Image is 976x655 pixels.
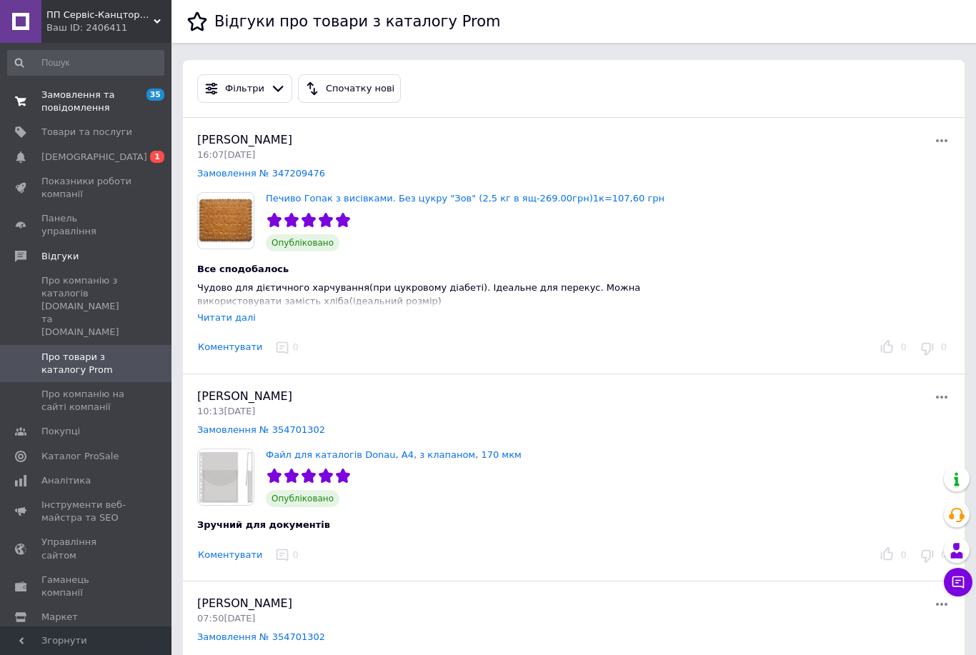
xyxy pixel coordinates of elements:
[41,126,132,139] span: Товари та послуги
[266,234,339,251] span: Опубліковано
[197,596,292,610] span: [PERSON_NAME]
[197,389,292,403] span: [PERSON_NAME]
[197,74,292,103] button: Фільтри
[41,425,80,438] span: Покупці
[41,89,132,114] span: Замовлення та повідомлення
[197,149,255,160] span: 16:07[DATE]
[298,74,401,103] button: Спочатку нові
[146,89,164,101] span: 35
[198,449,254,505] img: Файл для каталогів Donau, А4, з клапаном, 170 мкм
[197,548,263,563] button: Коментувати
[197,631,325,642] a: Замовлення № 354701302
[41,274,132,339] span: Про компанію з каталогів [DOMAIN_NAME] та [DOMAIN_NAME]
[266,193,664,204] a: Печиво Гопак з висівками. Без цукру "Зов" (2,5 кг в ящ-269.00грн)1к=107,60 грн
[41,388,132,414] span: Про компанію на сайті компанії
[41,250,79,263] span: Відгуки
[46,9,154,21] span: ПП Сервіс-Канцторг - всі товари для офісу з одних рук
[7,50,164,76] input: Пошук
[323,81,397,96] div: Спочатку нові
[197,312,256,323] div: Читати далі
[41,212,132,238] span: Панель управління
[266,490,339,507] span: Опубліковано
[41,499,132,524] span: Інструменти веб-майстра та SEO
[41,351,132,376] span: Про товари з каталогу Prom
[41,536,132,561] span: Управління сайтом
[944,568,972,596] button: Чат з покупцем
[41,474,91,487] span: Аналітика
[222,81,267,96] div: Фільтри
[41,175,132,201] span: Показники роботи компанії
[150,151,164,163] span: 1
[197,133,292,146] span: [PERSON_NAME]
[197,168,325,179] a: Замовлення № 347209476
[198,193,254,249] img: Печиво Гопак з висівками. Без цукру "Зов" (2,5 кг в ящ-269.00грн)1к=107,60 грн
[46,21,171,34] div: Ваш ID: 2406411
[197,264,289,274] span: Все сподобалось
[197,519,330,530] span: Зручний для документів
[197,424,325,435] a: Замовлення № 354701302
[41,450,119,463] span: Каталог ProSale
[197,613,255,624] span: 07:50[DATE]
[214,13,500,30] h1: Відгуки про товари з каталогу Prom
[197,282,640,306] span: Чудово для дієтичного харчування(при цукровому діабеті). Ідеальне для перекус. Можна використовув...
[41,151,147,164] span: [DEMOGRAPHIC_DATA]
[41,574,132,599] span: Гаманець компанії
[197,340,263,355] button: Коментувати
[41,611,78,624] span: Маркет
[197,406,255,416] span: 10:13[DATE]
[266,449,522,460] a: Файл для каталогів Donau, А4, з клапаном, 170 мкм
